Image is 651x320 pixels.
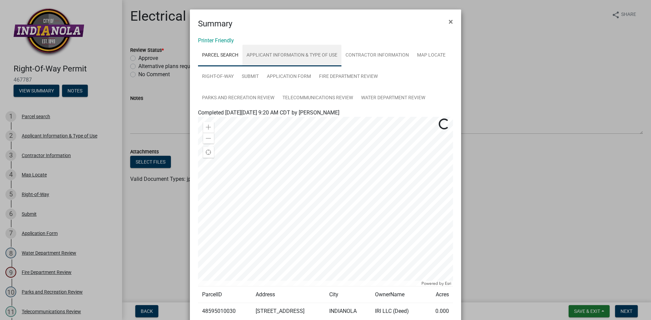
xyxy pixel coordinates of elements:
[413,45,450,66] a: Map Locate
[420,281,453,286] div: Powered by
[242,45,341,66] a: Applicant Information & Type of Use
[341,45,413,66] a: Contractor Information
[371,286,425,303] td: OwnerName
[325,286,371,303] td: City
[238,66,263,88] a: Submit
[371,303,425,320] td: IRI LLC (Deed)
[198,37,234,44] a: Printer Friendly
[252,286,325,303] td: Address
[263,66,315,88] a: Application Form
[425,286,453,303] td: Acres
[203,122,214,133] div: Zoom in
[425,303,453,320] td: 0.000
[203,133,214,144] div: Zoom out
[198,286,252,303] td: ParcelID
[198,66,238,88] a: Right-of-Way
[198,303,252,320] td: 48595010030
[252,303,325,320] td: [STREET_ADDRESS]
[357,87,429,109] a: Water Department Review
[198,87,278,109] a: Parks and Recreation Review
[449,17,453,26] span: ×
[198,18,232,30] h4: Summary
[443,12,458,31] button: Close
[198,109,339,116] span: Completed [DATE][DATE] 9:20 AM CDT by [PERSON_NAME]
[198,45,242,66] a: Parcel search
[203,147,214,158] div: Find my location
[278,87,357,109] a: Telecommunications Review
[325,303,371,320] td: INDIANOLA
[445,281,451,286] a: Esri
[315,66,382,88] a: Fire Department Review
